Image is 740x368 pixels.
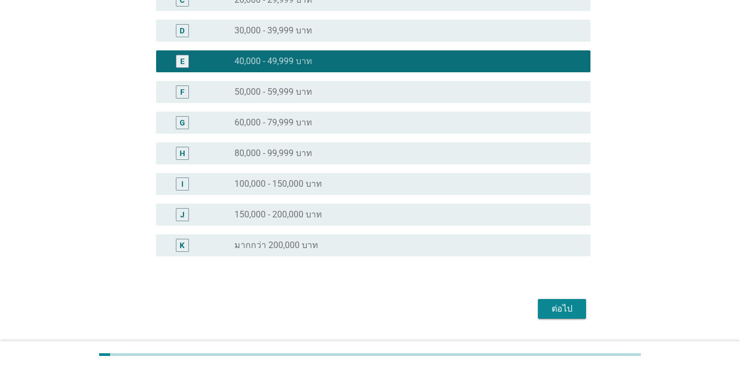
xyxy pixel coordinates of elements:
div: ต่อไป [547,302,577,315]
div: H [180,147,185,159]
div: J [180,209,185,220]
label: 100,000 - 150,000 บาท [234,179,322,189]
div: F [180,86,185,97]
div: E [180,55,185,67]
div: G [180,117,185,128]
label: 40,000 - 49,999 บาท [234,56,312,67]
label: 150,000 - 200,000 บาท [234,209,322,220]
label: มากกว่า 200,000 บาท [234,240,318,251]
label: 60,000 - 79,999 บาท [234,117,312,128]
label: 30,000 - 39,999 บาท [234,25,312,36]
label: 50,000 - 59,999 บาท [234,87,312,97]
div: D [180,25,185,36]
div: I [181,178,183,189]
div: K [180,239,185,251]
label: 80,000 - 99,999 บาท [234,148,312,159]
button: ต่อไป [538,299,586,319]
